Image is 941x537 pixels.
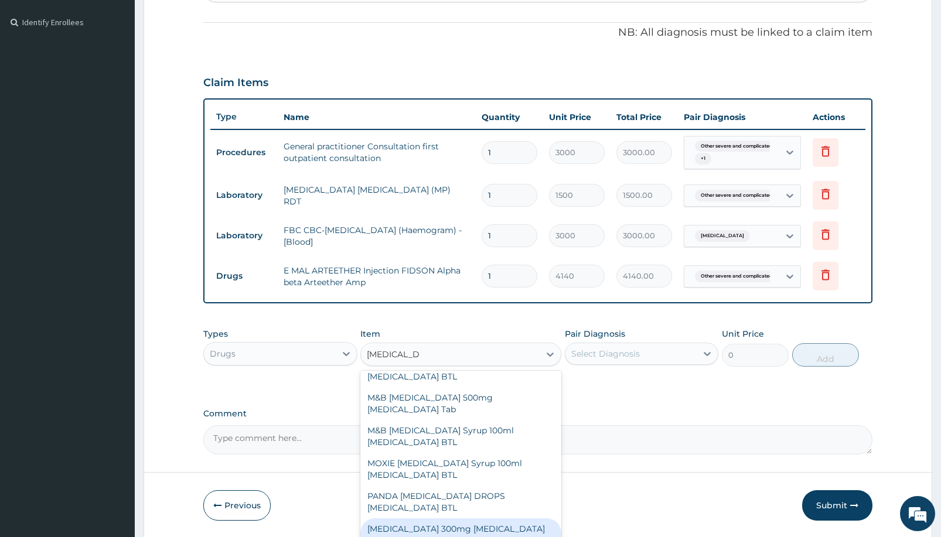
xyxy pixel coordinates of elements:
td: Drugs [210,265,278,287]
span: We're online! [68,148,162,266]
label: Comment [203,409,872,419]
span: [MEDICAL_DATA] [695,230,750,242]
p: NB: All diagnosis must be linked to a claim item [203,25,872,40]
th: Type [210,106,278,128]
th: Unit Price [543,105,611,129]
div: M&B [MEDICAL_DATA] 500mg [MEDICAL_DATA] Tab [360,387,561,420]
h3: Claim Items [203,77,268,90]
td: E MAL ARTEETHER Injection FIDSON Alpha beta Arteether Amp [278,259,476,294]
button: Previous [203,490,271,521]
span: + 1 [695,153,711,165]
span: Other severe and complicated P... [695,141,787,152]
div: LOTEMP [MEDICAL_DATA] Syrup 100ml [MEDICAL_DATA] BTL [360,354,561,387]
td: FBC CBC-[MEDICAL_DATA] (Haemogram) - [Blood] [278,218,476,254]
label: Item [360,328,380,340]
td: Laboratory [210,225,278,247]
div: M&B [MEDICAL_DATA] Syrup 100ml [MEDICAL_DATA] BTL [360,420,561,453]
button: Submit [802,490,872,521]
th: Name [278,105,476,129]
span: Other severe and complicated P... [695,271,787,282]
div: Chat with us now [61,66,197,81]
td: Procedures [210,142,278,163]
th: Total Price [611,105,678,129]
img: d_794563401_company_1708531726252_794563401 [22,59,47,88]
td: [MEDICAL_DATA] [MEDICAL_DATA] (MP) RDT [278,178,476,213]
div: Drugs [210,348,236,360]
div: PANDA [MEDICAL_DATA] DROPS [MEDICAL_DATA] BTL [360,485,561,518]
td: General practitioner Consultation first outpatient consultation [278,135,476,170]
td: Laboratory [210,184,278,206]
label: Pair Diagnosis [565,328,625,340]
label: Unit Price [722,328,764,340]
th: Actions [807,105,865,129]
div: Minimize live chat window [192,6,220,34]
textarea: Type your message and hit 'Enter' [6,320,223,361]
div: Select Diagnosis [571,348,640,360]
span: Other severe and complicated P... [695,190,787,201]
div: MOXIE [MEDICAL_DATA] Syrup 100ml [MEDICAL_DATA] BTL [360,453,561,485]
th: Quantity [476,105,543,129]
th: Pair Diagnosis [678,105,807,129]
button: Add [792,343,859,367]
label: Types [203,329,228,339]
